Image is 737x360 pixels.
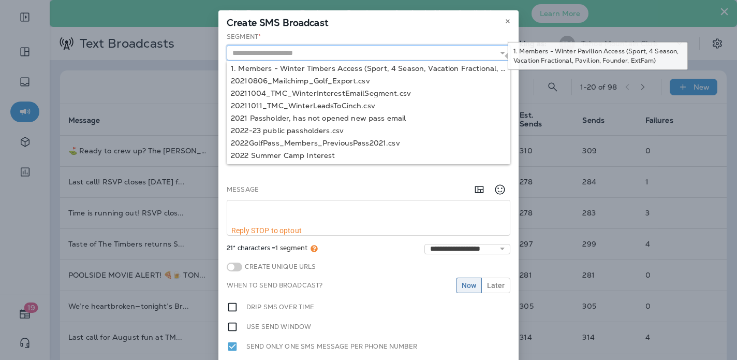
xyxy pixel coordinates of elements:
span: 21* characters = [227,244,318,254]
div: Create SMS Broadcast [218,10,519,32]
div: 20211011_TMC_WinterLeadsToCinch.csv [231,102,506,110]
label: Segment [227,33,261,41]
span: Reply STOP to optout [231,226,302,235]
label: Use send window [246,321,311,333]
div: 2022 Summer Camp Interest [231,151,506,160]
div: 2021 Passholder, has not opened new pass email [231,114,506,122]
button: Add in a premade template [469,179,490,200]
span: Later [487,282,505,289]
label: Message [227,185,259,194]
button: Later [481,278,510,293]
label: Create Unique URLs [242,263,316,271]
button: Now [456,278,482,293]
label: Drip SMS over time [246,301,315,313]
div: 1. Members - Winter Pavilion Access (Sport, 4 Season, Vacation Fractional, Pavilion, Founder, Ext... [508,42,688,70]
div: 2022-23 public passholders.csv [231,126,506,135]
button: Select an emoji [490,179,510,200]
label: Send only one SMS message per phone number [246,341,417,352]
div: 20211004_TMC_WinterInterestEmailSegment.csv [231,89,506,97]
div: 20210806_Mailchimp_Golf_Export.csv [231,77,506,85]
div: 1. Members - Winter Timbers Access (Sport, 4 Season, Vacation Fractional, Pavilion, Founder, ExtF... [231,64,506,73]
span: Now [462,282,476,289]
label: When to send broadcast? [227,281,322,290]
div: 2022 Summer Camp Interest - Big Adventurers [231,164,506,172]
div: 2022GolfPass_Members_PreviousPass2021.csv [231,139,506,147]
span: 1 segment [275,243,307,252]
